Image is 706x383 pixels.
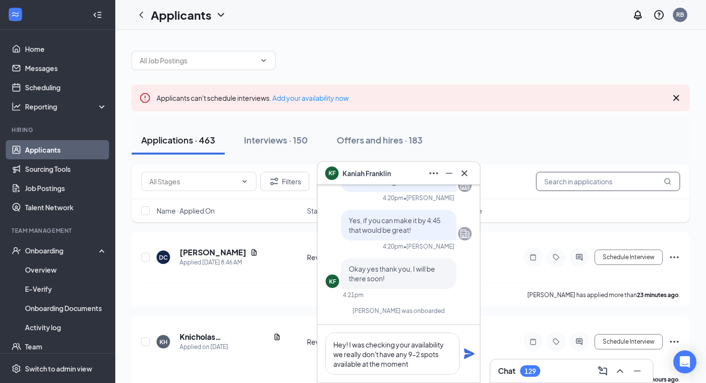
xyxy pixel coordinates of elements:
[349,264,435,283] span: Okay yes thank you, I will be there soon!
[25,179,107,198] a: Job Postings
[550,253,562,261] svg: Tag
[25,59,107,78] a: Messages
[669,251,680,263] svg: Ellipses
[612,363,628,379] button: ChevronUp
[273,333,281,341] svg: Document
[180,342,281,352] div: Applied on [DATE]
[536,172,680,191] input: Search in applications
[272,94,349,102] a: Add your availability now
[441,166,457,181] button: Minimize
[140,55,256,66] input: All Job Postings
[527,291,680,299] p: [PERSON_NAME] has applied more than .
[215,9,227,21] svg: ChevronDown
[349,216,440,234] span: Yes, if you can make it by 4:45 that would be great!
[676,11,684,19] div: RB
[139,92,151,104] svg: Error
[260,172,309,191] button: Filter Filters
[426,166,441,181] button: Ellipses
[632,9,644,21] svg: Notifications
[459,228,471,239] svg: Company
[326,307,472,315] div: [PERSON_NAME] was onboarded
[25,159,107,179] a: Sourcing Tools
[325,333,460,375] textarea: Hey! I was checking your availability we really don't have any 9-2 spots available at the moment
[25,198,107,217] a: Talent Network
[337,134,423,146] div: Offers and hires · 183
[180,258,258,267] div: Applied [DATE] 8:46 AM
[573,253,585,261] svg: ActiveChat
[670,92,682,104] svg: Cross
[403,194,454,202] span: • [PERSON_NAME]
[653,9,665,21] svg: QuestionInfo
[12,102,21,111] svg: Analysis
[12,227,105,235] div: Team Management
[250,249,258,256] svg: Document
[149,176,237,187] input: All Stages
[159,253,168,262] div: DC
[151,7,211,23] h1: Applicants
[25,337,107,356] a: Team
[329,277,336,286] div: KF
[498,366,515,376] h3: Chat
[241,178,248,185] svg: ChevronDown
[630,363,645,379] button: Minimize
[260,57,268,64] svg: ChevronDown
[12,246,21,255] svg: UserCheck
[573,338,585,346] svg: ActiveChat
[25,260,107,279] a: Overview
[157,94,349,102] span: Applicants can't schedule interviews.
[403,242,454,251] span: • [PERSON_NAME]
[307,206,326,215] span: Stage
[25,299,107,318] a: Onboarding Documents
[268,176,280,187] svg: Filter
[25,279,107,299] a: E-Verify
[25,140,107,159] a: Applicants
[459,168,470,179] svg: Cross
[463,348,475,359] svg: Plane
[159,338,168,346] div: KH
[527,253,539,261] svg: Note
[343,291,364,299] div: 4:21pm
[25,39,107,59] a: Home
[307,337,379,347] div: Review Stage
[342,168,391,179] span: Kaniah Franklin
[632,365,643,377] svg: Minimize
[443,168,455,179] svg: Minimize
[457,166,472,181] button: Cross
[527,338,539,346] svg: Note
[459,180,471,191] svg: Company
[428,168,439,179] svg: Ellipses
[383,242,403,251] div: 4:20pm
[25,102,108,111] div: Reporting
[383,194,403,202] div: 4:20pm
[25,364,92,373] div: Switch to admin view
[180,247,246,258] h5: [PERSON_NAME]
[597,365,609,377] svg: ComposeMessage
[141,134,215,146] div: Applications · 463
[157,206,215,215] span: Name · Applied On
[12,126,105,134] div: Hiring
[180,332,269,342] h5: Knicholas [PERSON_NAME]
[595,334,663,349] button: Schedule Interview
[673,350,696,373] div: Open Intercom Messenger
[11,10,20,19] svg: WorkstreamLogo
[669,336,680,347] svg: Ellipses
[614,365,626,377] svg: ChevronUp
[550,338,562,346] svg: Tag
[93,10,102,20] svg: Collapse
[135,9,147,21] svg: ChevronLeft
[307,252,379,262] div: Review Stage
[244,134,308,146] div: Interviews · 150
[637,291,679,299] b: 23 minutes ago
[524,367,536,375] div: 129
[595,250,663,265] button: Schedule Interview
[644,376,679,383] b: 10 hours ago
[25,318,107,337] a: Activity log
[25,246,99,255] div: Onboarding
[25,78,107,97] a: Scheduling
[595,363,610,379] button: ComposeMessage
[12,364,21,373] svg: Settings
[664,178,671,185] svg: MagnifyingGlass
